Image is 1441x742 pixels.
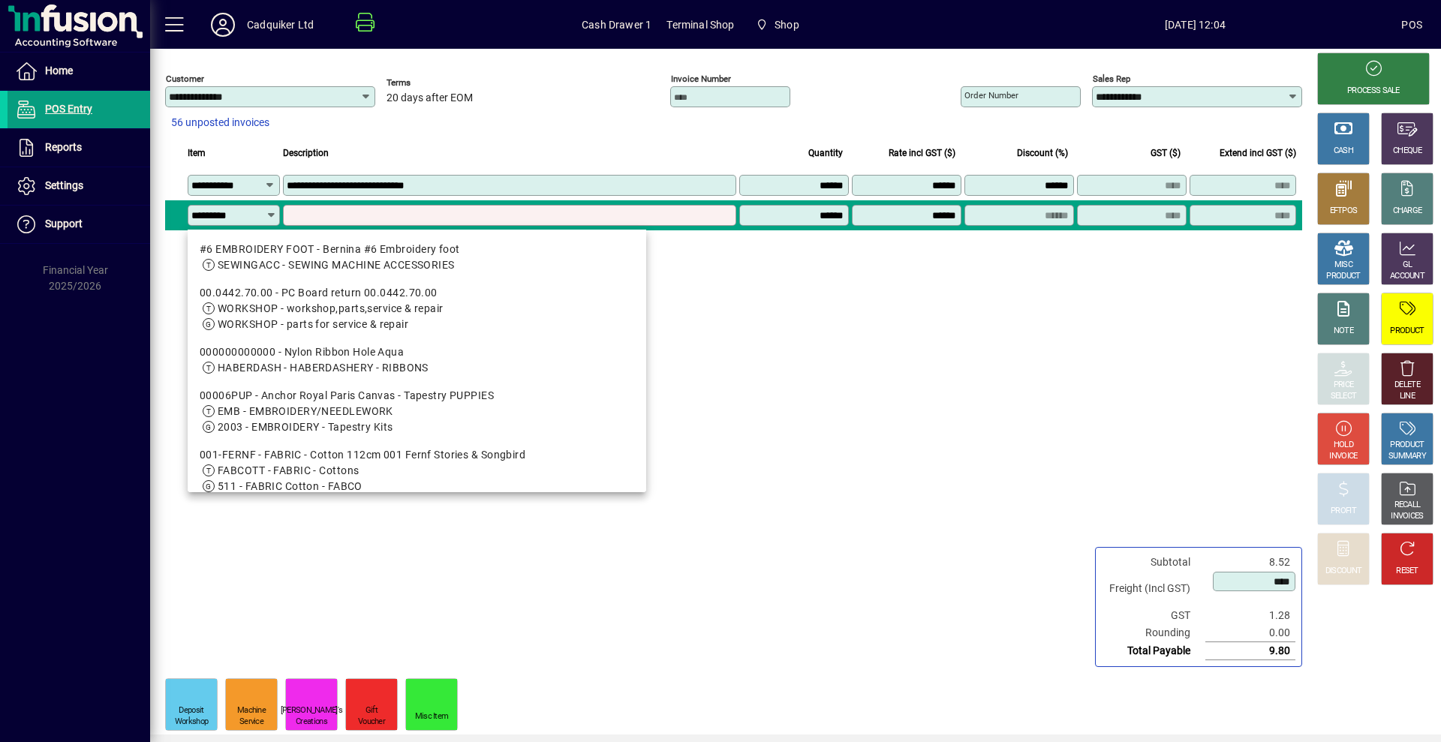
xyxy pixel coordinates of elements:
[1102,607,1205,624] td: GST
[387,92,473,104] span: 20 days after EOM
[808,145,843,161] span: Quantity
[1093,74,1130,84] mat-label: Sales rep
[1102,624,1205,642] td: Rounding
[171,115,269,131] span: 56 unposted invoices
[889,145,955,161] span: Rate incl GST ($)
[218,405,393,417] span: EMB - EMBROIDERY/NEEDLEWORK
[218,259,455,271] span: SEWINGACC - SEWING MACHINE ACCESSORIES
[218,464,359,476] span: FABCOTT - FABRIC - Cottons
[296,716,327,728] div: Creations
[1205,607,1295,624] td: 1.28
[1334,146,1353,157] div: CASH
[1394,500,1421,511] div: RECALL
[1017,145,1068,161] span: Discount (%)
[218,302,443,314] span: WORKSHOP - workshop,parts,service & repair
[200,242,634,257] div: #6 EMBROIDERY FOOT - Bernina #6 Embroidery foot
[200,388,634,404] div: 00006PUP - Anchor Royal Paris Canvas - Tapestry PUPPIES
[239,716,263,728] div: Service
[175,716,208,728] div: Workshop
[1393,206,1422,217] div: CHARGE
[218,318,408,330] span: WORKSHOP - parts for service & repair
[8,167,150,205] a: Settings
[1102,571,1205,607] td: Freight (Incl GST)
[358,716,385,728] div: Voucher
[1220,145,1296,161] span: Extend incl GST ($)
[188,145,206,161] span: Item
[1331,391,1357,402] div: SELECT
[1400,391,1415,402] div: LINE
[1390,326,1424,337] div: PRODUCT
[45,141,82,153] span: Reports
[45,103,92,115] span: POS Entry
[1325,566,1361,577] div: DISCOUNT
[1205,624,1295,642] td: 0.00
[671,74,731,84] mat-label: Invoice number
[964,90,1018,101] mat-label: Order number
[179,705,203,716] div: Deposit
[1151,145,1181,161] span: GST ($)
[8,53,150,90] a: Home
[1393,146,1421,157] div: CHEQUE
[218,421,393,433] span: 2003 - EMBROIDERY - Tapestry Kits
[1334,440,1353,451] div: HOLD
[1331,506,1356,517] div: PROFIT
[1401,13,1422,37] div: POS
[188,338,646,382] mat-option: 000000000000 - Nylon Ribbon Hole Aqua
[1205,642,1295,660] td: 9.80
[1334,380,1354,391] div: PRICE
[1334,260,1352,271] div: MISC
[8,129,150,167] a: Reports
[387,78,477,88] span: Terms
[188,441,646,500] mat-option: 001-FERNF - FABRIC - Cotton 112cm 001 Fernf Stories & Songbird
[775,13,799,37] span: Shop
[1403,260,1412,271] div: GL
[1329,451,1357,462] div: INVOICE
[188,382,646,441] mat-option: 00006PUP - Anchor Royal Paris Canvas - Tapestry PUPPIES
[45,179,83,191] span: Settings
[45,65,73,77] span: Home
[750,11,805,38] span: Shop
[1334,326,1353,337] div: NOTE
[582,13,651,37] span: Cash Drawer 1
[200,447,634,463] div: 001-FERNF - FABRIC - Cotton 112cm 001 Fernf Stories & Songbird
[1102,554,1205,571] td: Subtotal
[1394,380,1420,391] div: DELETE
[366,705,378,716] div: Gift
[1205,554,1295,571] td: 8.52
[283,145,329,161] span: Description
[1396,566,1418,577] div: RESET
[45,218,83,230] span: Support
[988,13,1401,37] span: [DATE] 12:04
[200,285,634,301] div: 00.0442.70.00 - PC Board return 00.0442.70.00
[166,74,204,84] mat-label: Customer
[1330,206,1358,217] div: EFTPOS
[247,13,314,37] div: Cadquiker Ltd
[188,279,646,338] mat-option: 00.0442.70.00 - PC Board return 00.0442.70.00
[1347,86,1400,97] div: PROCESS SALE
[237,705,266,716] div: Machine
[199,11,247,38] button: Profile
[1391,511,1423,522] div: INVOICES
[1390,440,1424,451] div: PRODUCT
[415,711,449,722] div: Misc Item
[666,13,734,37] span: Terminal Shop
[188,236,646,279] mat-option: #6 EMBROIDERY FOOT - Bernina #6 Embroidery foot
[218,480,363,492] span: 511 - FABRIC Cotton - FABCO
[218,362,429,374] span: HABERDASH - HABERDASHERY - RIBBONS
[165,110,275,137] button: 56 unposted invoices
[200,344,634,360] div: 000000000000 - Nylon Ribbon Hole Aqua
[8,206,150,243] a: Support
[1390,271,1424,282] div: ACCOUNT
[281,705,343,716] div: [PERSON_NAME]'s
[1102,642,1205,660] td: Total Payable
[1388,451,1426,462] div: SUMMARY
[1326,271,1360,282] div: PRODUCT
